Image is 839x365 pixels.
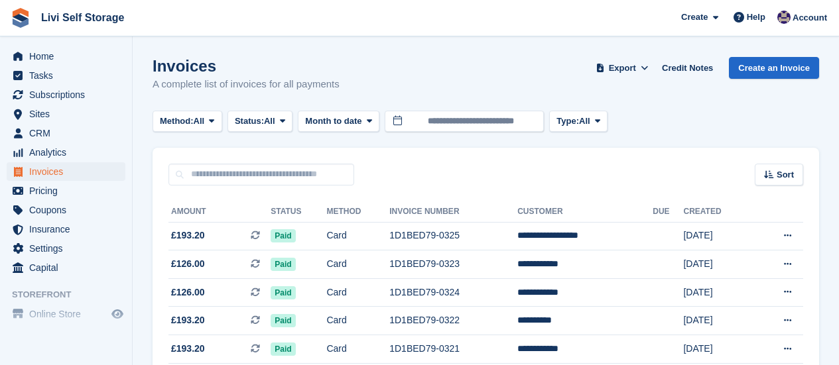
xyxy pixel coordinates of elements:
img: Jim [777,11,791,24]
a: menu [7,124,125,142]
a: menu [7,239,125,258]
td: 1D1BED79-0324 [389,278,517,307]
span: £193.20 [171,229,205,242]
h1: Invoices [153,57,340,75]
span: Coupons [29,201,109,219]
td: [DATE] [683,307,752,335]
a: menu [7,201,125,219]
a: menu [7,105,125,123]
span: Tasks [29,66,109,85]
td: Card [326,278,389,307]
span: All [579,115,590,128]
button: Month to date [298,111,379,132]
span: Type: [556,115,579,128]
td: Card [326,307,389,335]
span: Sort [777,168,794,182]
span: Account [793,11,827,25]
p: A complete list of invoices for all payments [153,77,340,92]
td: 1D1BED79-0322 [389,307,517,335]
a: Create an Invoice [729,57,819,79]
span: Analytics [29,143,109,162]
span: Settings [29,239,109,258]
span: £126.00 [171,257,205,271]
a: menu [7,47,125,66]
a: menu [7,66,125,85]
span: Export [609,62,636,75]
td: 1D1BED79-0325 [389,222,517,250]
th: Method [326,201,389,223]
span: Paid [271,229,295,242]
td: [DATE] [683,250,752,279]
a: menu [7,258,125,277]
span: £193.20 [171,342,205,356]
span: Pricing [29,182,109,200]
a: Preview store [109,306,125,322]
span: Paid [271,314,295,327]
a: menu [7,143,125,162]
td: [DATE] [683,335,752,364]
button: Type: All [549,111,608,132]
span: Storefront [12,288,132,301]
span: Paid [271,286,295,299]
td: Card [326,250,389,279]
a: menu [7,182,125,200]
span: Method: [160,115,194,128]
td: [DATE] [683,278,752,307]
a: menu [7,162,125,181]
button: Export [593,57,651,79]
span: Paid [271,342,295,356]
span: Month to date [305,115,361,128]
td: 1D1BED79-0321 [389,335,517,364]
span: Create [681,11,708,24]
span: Status: [235,115,264,128]
a: Credit Notes [657,57,718,79]
a: menu [7,305,125,323]
span: Help [747,11,765,24]
img: stora-icon-8386f47178a22dfd0bd8f6a31ec36ba5ce8667c1dd55bd0f319d3a0aa187defe.svg [11,8,31,28]
span: Home [29,47,109,66]
span: Capital [29,258,109,277]
th: Status [271,201,326,223]
td: Card [326,222,389,250]
th: Created [683,201,752,223]
span: All [194,115,205,128]
a: Livi Self Storage [36,7,129,28]
span: Sites [29,105,109,123]
span: Online Store [29,305,109,323]
span: CRM [29,124,109,142]
span: Paid [271,258,295,271]
a: menu [7,220,125,238]
span: £193.20 [171,313,205,327]
a: menu [7,85,125,104]
button: Method: All [153,111,222,132]
button: Status: All [227,111,292,132]
span: Invoices [29,162,109,181]
th: Customer [517,201,653,223]
th: Amount [168,201,271,223]
th: Due [653,201,683,223]
td: Card [326,335,389,364]
span: Subscriptions [29,85,109,104]
td: 1D1BED79-0323 [389,250,517,279]
td: [DATE] [683,222,752,250]
th: Invoice Number [389,201,517,223]
span: Insurance [29,220,109,238]
span: All [264,115,275,128]
span: £126.00 [171,286,205,299]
